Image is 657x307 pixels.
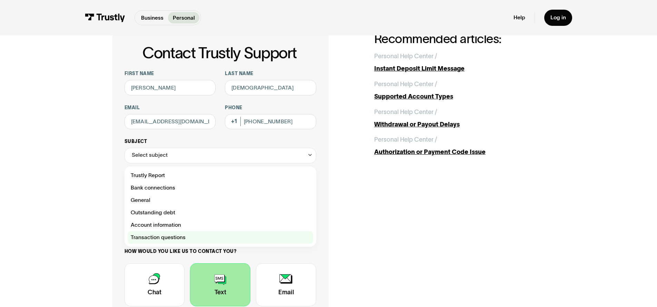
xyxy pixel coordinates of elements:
a: Personal Help Center /Withdrawal or Payout Delays [374,108,545,129]
span: Outstanding debt [131,208,175,217]
label: Email [125,105,216,111]
div: Personal Help Center / [374,135,437,144]
div: Log in [550,14,566,21]
span: Account information [131,221,181,230]
h2: Recommended articles: [374,32,545,45]
div: Instant Deposit Limit Message [374,64,545,73]
a: Personal Help Center /Supported Account Types [374,80,545,101]
label: Phone [225,105,316,111]
a: Log in [544,10,572,26]
nav: Select subject [125,163,316,247]
a: Help [514,14,525,21]
label: How would you like us to contact you? [125,248,316,255]
label: Last name [225,71,316,77]
span: General [131,196,150,205]
div: Supported Account Types [374,92,545,101]
label: First name [125,71,216,77]
input: Alex [125,80,216,95]
a: Personal Help Center /Authorization or Payment Code Issue [374,135,545,157]
div: Personal Help Center / [374,108,437,117]
div: Select subject [125,148,316,163]
h1: Contact Trustly Support [123,44,316,61]
p: Personal [173,14,195,22]
input: Howard [225,80,316,95]
div: Withdrawal or Payout Delays [374,120,545,129]
div: Personal Help Center / [374,52,437,61]
input: alex@mail.com [125,114,216,130]
label: Subject [125,139,316,145]
span: Bank connections [131,183,175,193]
div: Personal Help Center / [374,80,437,89]
span: Transaction questions [131,233,186,242]
p: Business [141,14,163,22]
input: (555) 555-5555 [225,114,316,130]
a: Personal Help Center /Instant Deposit Limit Message [374,52,545,73]
div: Authorization or Payment Code Issue [374,147,545,157]
a: Personal [168,12,199,23]
a: Business [136,12,168,23]
div: Select subject [132,151,168,160]
img: Trustly Logo [85,13,125,22]
span: Trustly Report [131,171,165,180]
